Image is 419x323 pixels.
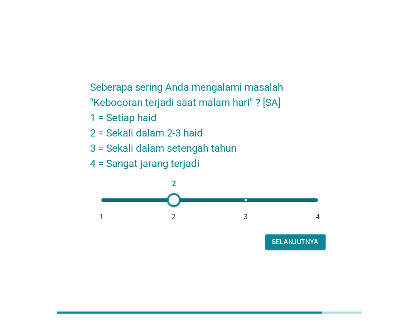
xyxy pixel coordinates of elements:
div: Selanjutnya [272,237,319,247]
span: 1 [99,212,103,222]
span: 4 [316,212,320,222]
span: 3 [244,212,247,222]
span: 2 [172,212,175,222]
button: Selanjutnya [265,234,326,250]
span: 2 [169,178,178,189]
h2: Seberapa sering Anda mengalami masalah "Kebocoran terjadi saat malam hari" ? [SA] 1 = Setiap haid... [90,71,329,171]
